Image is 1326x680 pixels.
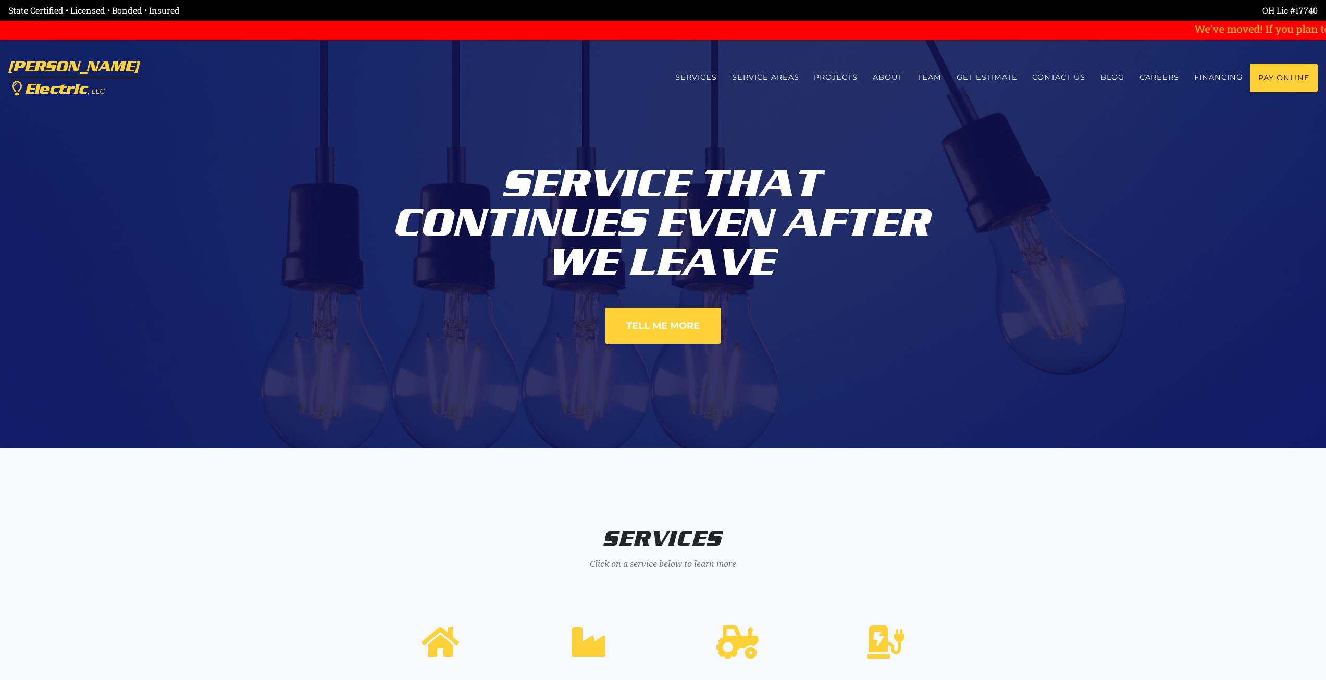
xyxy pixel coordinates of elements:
[374,156,952,282] div: Service That Continues Even After We Leave
[605,308,721,344] a: Tell Me More
[910,64,949,91] a: Team
[374,526,952,551] h2: Services
[949,64,1025,91] a: Get estimate
[1093,64,1132,91] a: Blog
[1186,64,1250,91] a: Financing
[667,64,724,91] a: Services
[8,4,663,17] div: State Certified • Licensed • Bonded • Insured
[374,559,952,569] h3: Click on a service below to learn more
[807,64,865,91] a: Projects
[8,53,140,103] a: [PERSON_NAME] Electric, LLC
[865,64,910,91] a: About
[1025,64,1093,91] a: Contact us
[724,64,807,91] a: Service Areas
[1132,64,1187,91] a: Careers
[663,4,1318,17] div: OH Lic #17740
[88,87,105,95] span: , LLC
[1250,64,1318,92] a: Pay Online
